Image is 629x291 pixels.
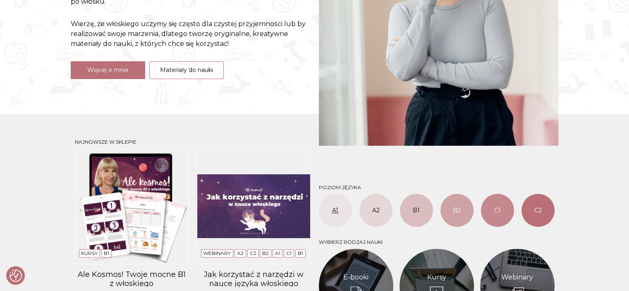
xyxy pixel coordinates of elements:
[298,250,303,256] a: B1
[481,194,514,227] a: C1
[286,250,292,256] a: C1
[262,250,269,256] a: B2
[104,250,109,256] a: B1
[71,19,311,49] p: Wierzę, że włoskiego uczymy się często dla czystej przyjemności lub by realizować swoje marzenia,...
[197,270,311,287] a: Jak korzystać z narzędzi w nauce języka włoskiego
[237,250,244,256] a: A2
[75,139,311,145] h3: Najnowsze w sklepie
[81,250,98,256] a: Kursy
[10,269,22,282] button: Preferencje co do zgód
[501,272,533,282] a: Webinary
[400,194,433,227] a: B1
[319,185,555,190] h3: Poziom języka
[249,250,256,256] a: C2
[319,239,555,245] h3: Wybierz rodzaj nauki
[71,61,145,79] a: Więcej o mnie
[343,272,368,282] a: E-booki
[10,269,22,282] img: Revisit consent button
[149,61,224,79] a: Materiały do nauki
[203,250,231,256] a: Webinary
[359,194,392,227] a: A2
[521,194,555,227] a: C2
[427,272,446,282] a: Kursy
[275,250,280,256] a: A1
[75,270,189,287] a: Ale Kosmos! Twoje mocne B1 z włoskiego
[319,194,352,227] a: A1
[440,194,474,227] a: B2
